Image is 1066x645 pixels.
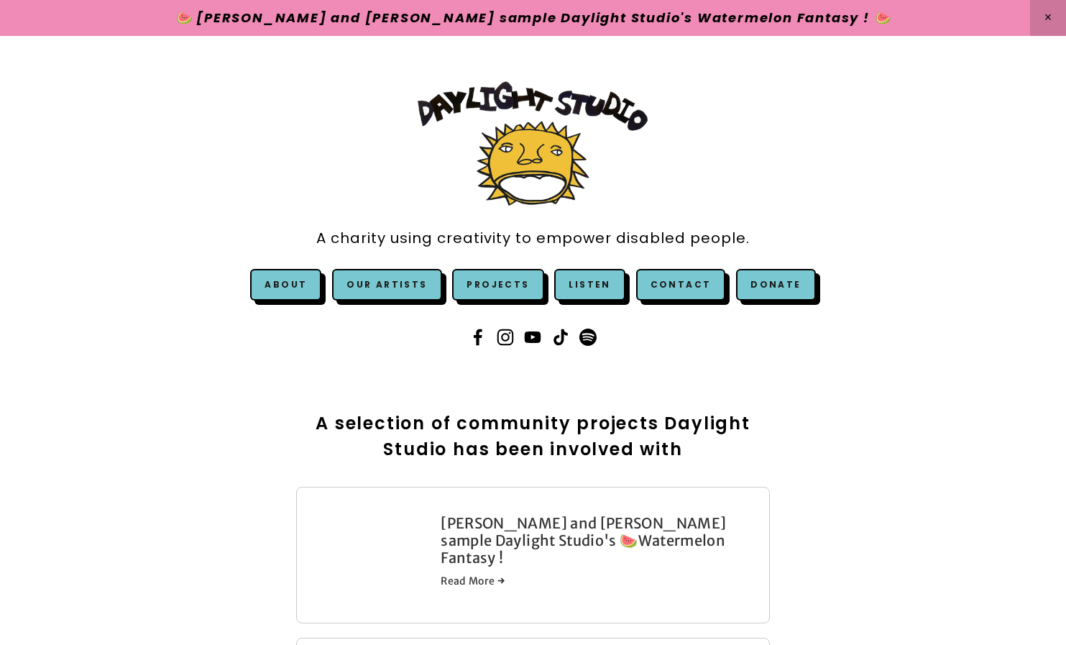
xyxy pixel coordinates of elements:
a: Listen [569,278,610,291]
a: Projects [452,269,543,301]
a: Our Artists [332,269,441,301]
img: Daylight Studio [418,81,648,206]
a: About [265,278,307,291]
a: Donate [736,269,815,301]
a: Contact [636,269,726,301]
h2: A selection of community projects Daylight Studio has been involved with [296,411,771,462]
a: A charity using creativity to empower disabled people. [316,222,750,255]
a: Snoop Dogg and Dr. Dre sample Daylight Studio's 🍉Watermelon Fantasy ! [303,493,441,617]
a: [PERSON_NAME] and [PERSON_NAME] sample Daylight Studio's 🍉Watermelon Fantasy ! [441,514,726,567]
a: Read More → [441,574,763,588]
